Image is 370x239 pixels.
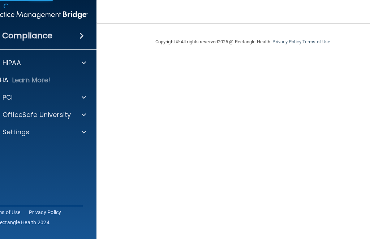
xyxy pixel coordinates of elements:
h4: Compliance [2,31,52,41]
p: Learn More! [12,76,51,84]
p: Settings [3,128,29,136]
p: OfficeSafe University [3,110,71,119]
a: Privacy Policy [272,39,301,44]
p: HIPAA [3,58,21,67]
a: Terms of Use [302,39,330,44]
a: Privacy Policy [29,209,61,216]
p: PCI [3,93,13,102]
